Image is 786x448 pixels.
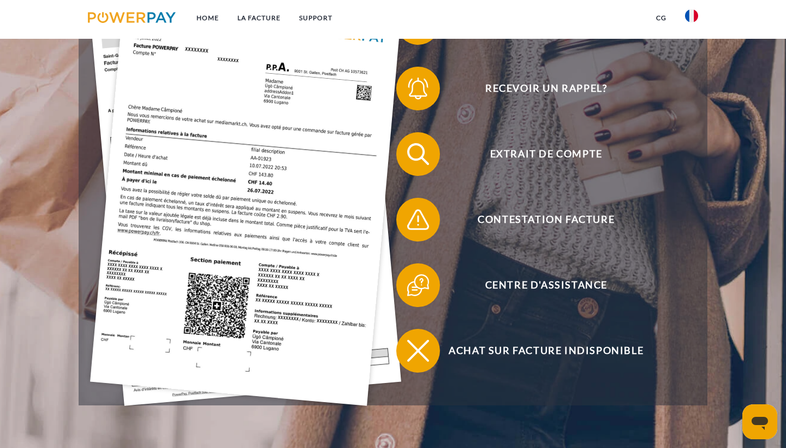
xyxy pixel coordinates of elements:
[404,206,432,233] img: qb_warning.svg
[404,75,432,102] img: qb_bell.svg
[228,8,290,28] a: LA FACTURE
[742,404,777,439] iframe: Bouton de lancement de la fenêtre de messagerie
[396,263,680,307] button: Centre d'assistance
[187,8,228,28] a: Home
[396,329,680,373] button: Achat sur facture indisponible
[413,132,680,176] span: Extrait de compte
[396,198,680,241] button: Contestation Facture
[413,67,680,110] span: Recevoir un rappel?
[413,329,680,373] span: Achat sur facture indisponible
[396,132,680,176] button: Extrait de compte
[404,140,432,168] img: qb_search.svg
[647,8,676,28] a: CG
[685,9,698,22] img: fr
[88,12,176,23] img: logo-powerpay.svg
[413,198,680,241] span: Contestation Facture
[413,263,680,307] span: Centre d'assistance
[396,1,680,45] button: Recevoir une facture ?
[290,8,342,28] a: Support
[404,337,432,364] img: qb_close.svg
[396,67,680,110] button: Recevoir un rappel?
[404,272,432,299] img: qb_help.svg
